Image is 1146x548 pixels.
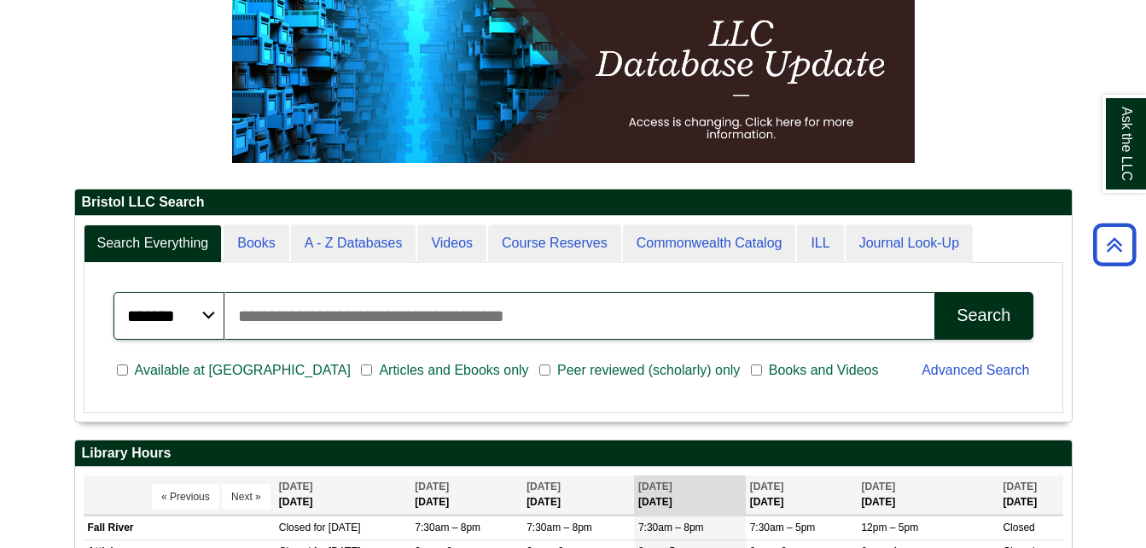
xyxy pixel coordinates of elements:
h2: Library Hours [75,440,1072,467]
span: Closed [1003,522,1034,533]
span: 7:30am – 5pm [750,522,816,533]
input: Books and Videos [751,363,762,378]
span: 7:30am – 8pm [526,522,592,533]
th: [DATE] [275,475,411,514]
span: [DATE] [750,481,784,493]
h2: Bristol LLC Search [75,189,1072,216]
a: Commonwealth Catalog [623,224,796,263]
a: Search Everything [84,224,223,263]
input: Articles and Ebooks only [361,363,372,378]
button: Search [934,292,1033,340]
span: 7:30am – 8pm [415,522,480,533]
span: [DATE] [861,481,895,493]
a: Course Reserves [488,224,621,263]
th: [DATE] [410,475,522,514]
span: [DATE] [415,481,449,493]
a: A - Z Databases [291,224,416,263]
span: [DATE] [279,481,313,493]
input: Peer reviewed (scholarly) only [539,363,550,378]
a: ILL [797,224,843,263]
a: Back to Top [1087,233,1142,256]
span: [DATE] [526,481,561,493]
a: Books [224,224,288,263]
span: Articles and Ebooks only [372,360,535,381]
span: Closed [279,522,311,533]
button: Next » [222,484,271,510]
span: 12pm – 5pm [861,522,918,533]
td: Fall River [84,516,275,539]
div: Search [957,306,1010,325]
a: Advanced Search [922,363,1029,377]
input: Available at [GEOGRAPHIC_DATA] [117,363,128,378]
span: [DATE] [638,481,672,493]
button: « Previous [152,484,219,510]
span: Peer reviewed (scholarly) only [550,360,747,381]
span: Books and Videos [762,360,886,381]
span: [DATE] [1003,481,1037,493]
span: Available at [GEOGRAPHIC_DATA] [128,360,358,381]
th: [DATE] [746,475,858,514]
a: Videos [417,224,486,263]
a: Journal Look-Up [846,224,973,263]
th: [DATE] [857,475,998,514]
th: [DATE] [522,475,634,514]
span: for [DATE] [313,522,360,533]
th: [DATE] [634,475,746,514]
span: 7:30am – 8pm [638,522,704,533]
th: [DATE] [998,475,1062,514]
